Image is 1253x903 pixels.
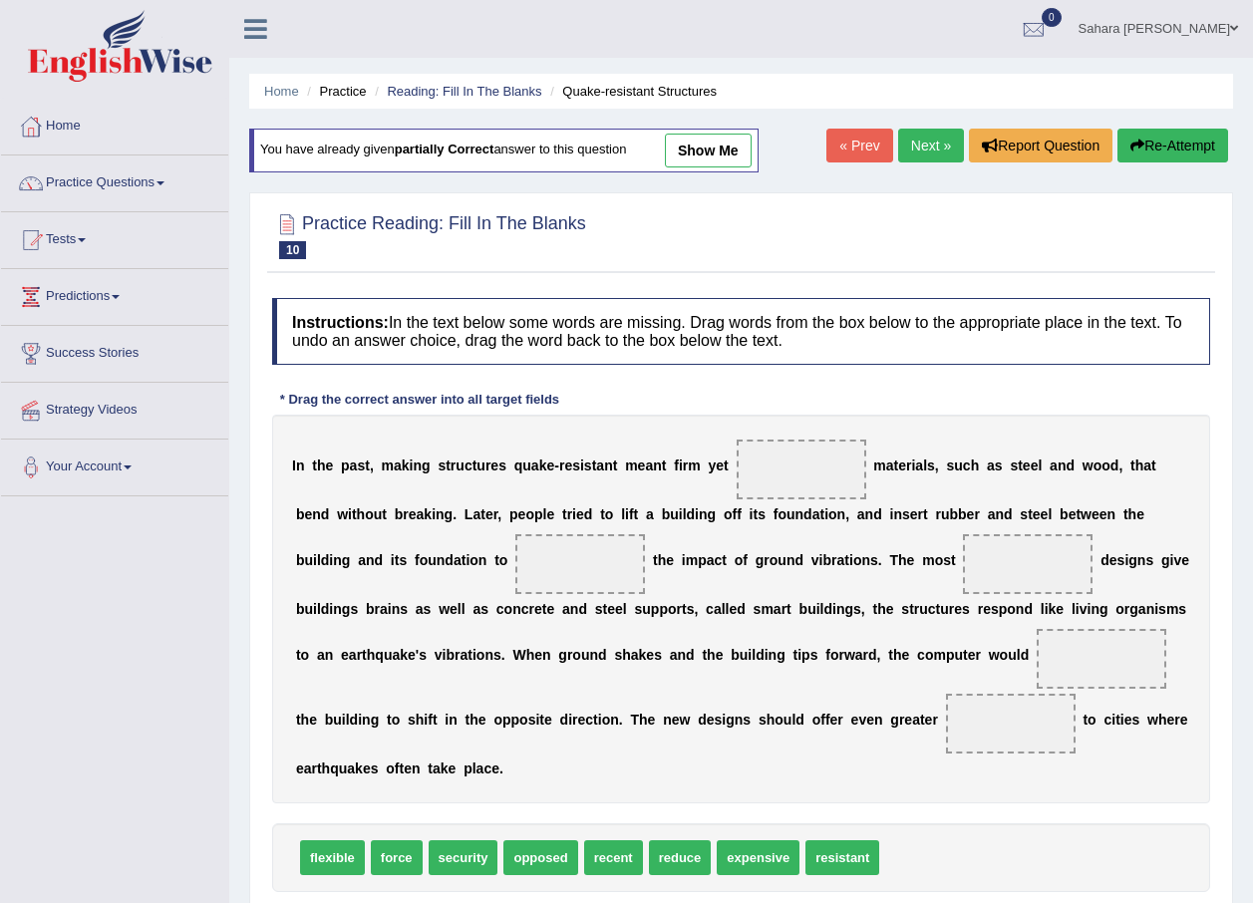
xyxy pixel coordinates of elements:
[1135,457,1144,473] b: h
[465,506,473,522] b: L
[666,552,674,568] b: e
[605,506,614,522] b: o
[317,601,321,617] b: l
[910,506,918,522] b: e
[329,552,333,568] b: i
[490,457,498,473] b: e
[935,457,939,473] b: ,
[890,506,894,522] b: i
[826,129,892,162] a: « Prev
[1076,506,1081,522] b: t
[894,457,899,473] b: t
[1128,552,1137,568] b: g
[653,457,662,473] b: n
[350,457,358,473] b: a
[514,457,523,473] b: q
[304,552,313,568] b: u
[580,457,584,473] b: i
[824,506,828,522] b: i
[279,241,306,259] span: 10
[969,129,1112,162] button: Report Question
[753,506,758,522] b: t
[382,457,394,473] b: m
[927,457,935,473] b: s
[466,552,470,568] b: i
[1,269,228,319] a: Predictions
[724,457,729,473] b: t
[865,506,874,522] b: n
[476,457,485,473] b: u
[732,506,737,522] b: f
[679,506,683,522] b: i
[634,506,639,522] b: t
[584,506,593,522] b: d
[1151,457,1156,473] b: t
[918,506,923,522] b: r
[357,457,365,473] b: s
[778,506,786,522] b: o
[1083,457,1094,473] b: w
[683,457,688,473] b: r
[1100,552,1109,568] b: d
[922,552,934,568] b: m
[770,552,779,568] b: o
[410,457,414,473] b: i
[688,457,700,473] b: m
[576,506,584,522] b: e
[1031,457,1039,473] b: e
[1123,506,1128,522] b: t
[403,506,408,522] b: r
[949,506,958,522] b: b
[995,457,1003,473] b: s
[898,457,906,473] b: e
[845,506,849,522] b: ,
[446,457,451,473] b: t
[1004,506,1013,522] b: d
[645,457,653,473] b: a
[1028,506,1033,522] b: t
[971,457,980,473] b: h
[935,552,944,568] b: o
[543,506,547,522] b: l
[1099,506,1107,522] b: e
[662,506,671,522] b: b
[592,457,597,473] b: t
[750,506,754,522] b: i
[342,601,351,617] b: g
[292,457,296,473] b: I
[958,506,967,522] b: b
[313,552,317,568] b: i
[831,552,836,568] b: r
[951,552,956,568] b: t
[1118,457,1122,473] b: ,
[497,506,501,522] b: ,
[947,457,955,473] b: s
[1181,552,1189,568] b: e
[402,457,410,473] b: k
[272,298,1210,365] h4: In the text below some words are missing. Drag words from the box below to the appropriate place ...
[963,534,1093,594] span: Drop target
[564,457,572,473] b: e
[995,506,1004,522] b: n
[638,457,646,473] b: e
[811,552,819,568] b: v
[907,552,915,568] b: e
[451,457,456,473] b: r
[625,506,629,522] b: i
[679,457,683,473] b: i
[352,506,357,522] b: t
[774,506,779,522] b: f
[707,552,715,568] b: a
[1107,506,1116,522] b: n
[861,552,870,568] b: n
[445,506,454,522] b: g
[380,601,388,617] b: a
[559,457,564,473] b: r
[409,506,417,522] b: e
[893,506,902,522] b: n
[1145,552,1153,568] b: s
[987,457,995,473] b: a
[906,457,911,473] b: r
[395,143,494,157] b: partially correct
[646,506,654,522] b: a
